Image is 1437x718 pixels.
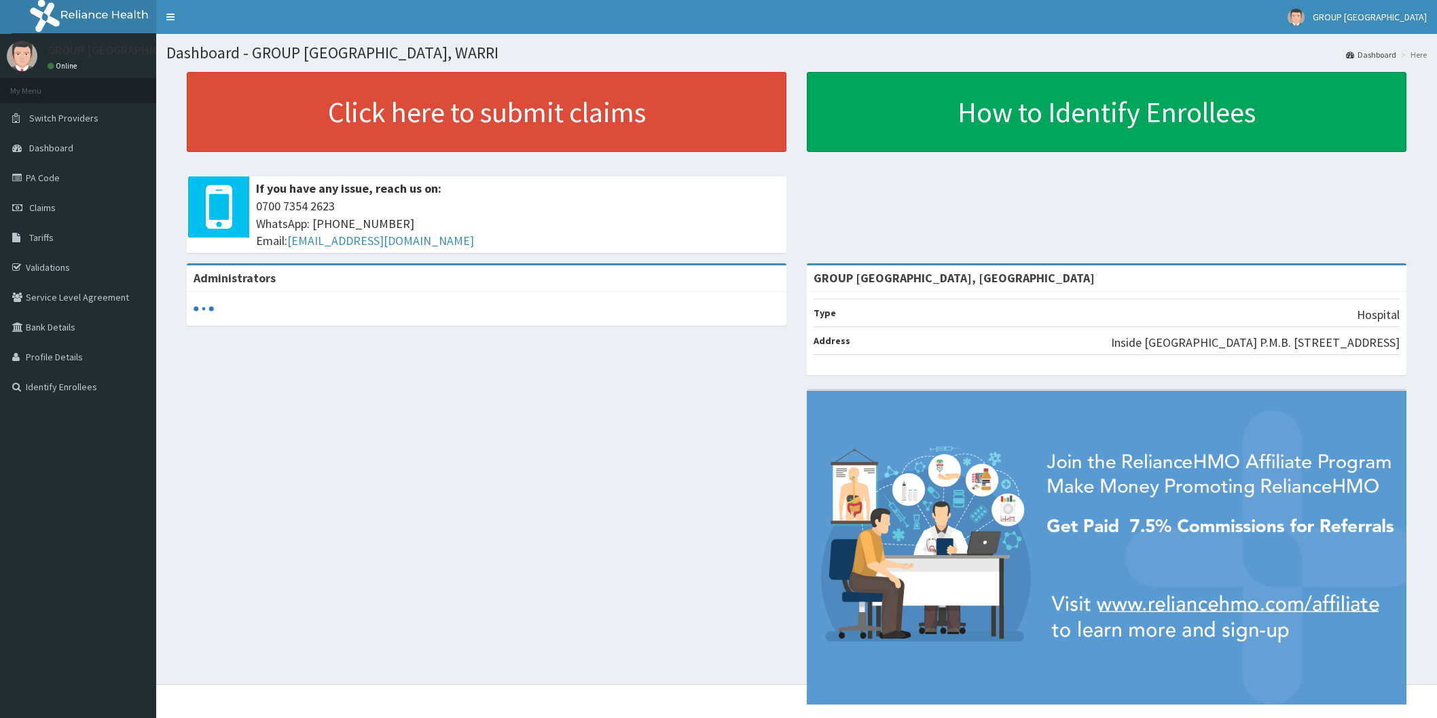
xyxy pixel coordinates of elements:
[814,307,836,319] b: Type
[29,142,73,154] span: Dashboard
[194,270,276,286] b: Administrators
[29,202,56,214] span: Claims
[194,299,214,319] svg: audio-loading
[29,231,54,244] span: Tariffs
[814,335,850,347] b: Address
[807,72,1406,152] a: How to Identify Enrollees
[287,233,474,248] a: [EMAIL_ADDRESS][DOMAIN_NAME]
[48,61,80,71] a: Online
[1313,11,1427,23] span: GROUP [GEOGRAPHIC_DATA]
[1346,49,1396,60] a: Dashboard
[256,181,441,196] b: If you have any issue, reach us on:
[256,197,780,250] span: 0700 7354 2623 WhatsApp: [PHONE_NUMBER] Email:
[166,44,1427,62] h1: Dashboard - GROUP [GEOGRAPHIC_DATA], WARRI
[1398,49,1427,60] li: Here
[187,72,786,152] a: Click here to submit claims
[7,41,37,71] img: User Image
[1357,306,1400,324] p: Hospital
[807,391,1406,704] img: provider-team-banner.png
[1288,9,1305,26] img: User Image
[814,270,1095,286] strong: GROUP [GEOGRAPHIC_DATA], [GEOGRAPHIC_DATA]
[1111,334,1400,352] p: Inside [GEOGRAPHIC_DATA] P.M.B. [STREET_ADDRESS]
[48,44,199,56] p: GROUP [GEOGRAPHIC_DATA]
[29,112,98,124] span: Switch Providers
